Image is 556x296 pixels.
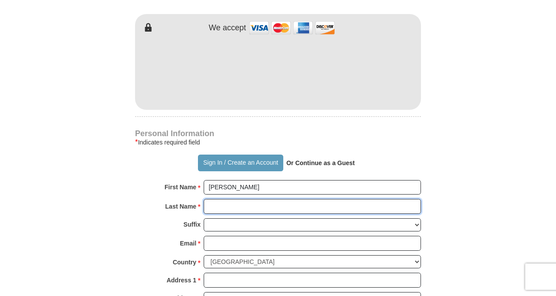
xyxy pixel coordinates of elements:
strong: Address 1 [167,274,197,286]
h4: Personal Information [135,130,421,137]
img: credit cards accepted [248,18,336,37]
strong: Email [180,237,196,249]
button: Sign In / Create an Account [198,155,283,171]
h4: We accept [209,23,246,33]
strong: Or Continue as a Guest [286,159,355,166]
strong: Suffix [183,218,201,231]
strong: Country [173,256,197,268]
strong: Last Name [165,200,197,213]
strong: First Name [165,181,196,193]
div: Indicates required field [135,137,421,148]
